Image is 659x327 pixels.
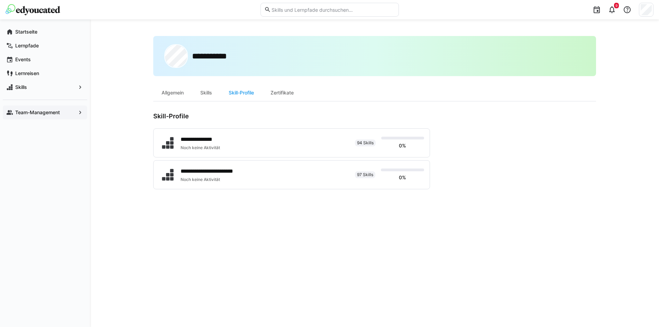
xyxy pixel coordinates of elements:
span: 94 Skills [357,140,374,146]
div: Skills [192,84,220,101]
p: 0% [399,142,406,149]
div: Allgemein [153,84,192,101]
p: 0% [399,174,406,181]
span: 97 Skills [357,172,373,178]
div: Noch keine Aktivität [181,177,251,182]
div: Skill-Profile [220,84,262,101]
h3: Skill-Profile [153,112,430,120]
div: Zertifikate [262,84,302,101]
div: Noch keine Aktivität [181,145,225,151]
input: Skills und Lernpfade durchsuchen… [271,7,395,13]
span: 9 [615,3,617,8]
